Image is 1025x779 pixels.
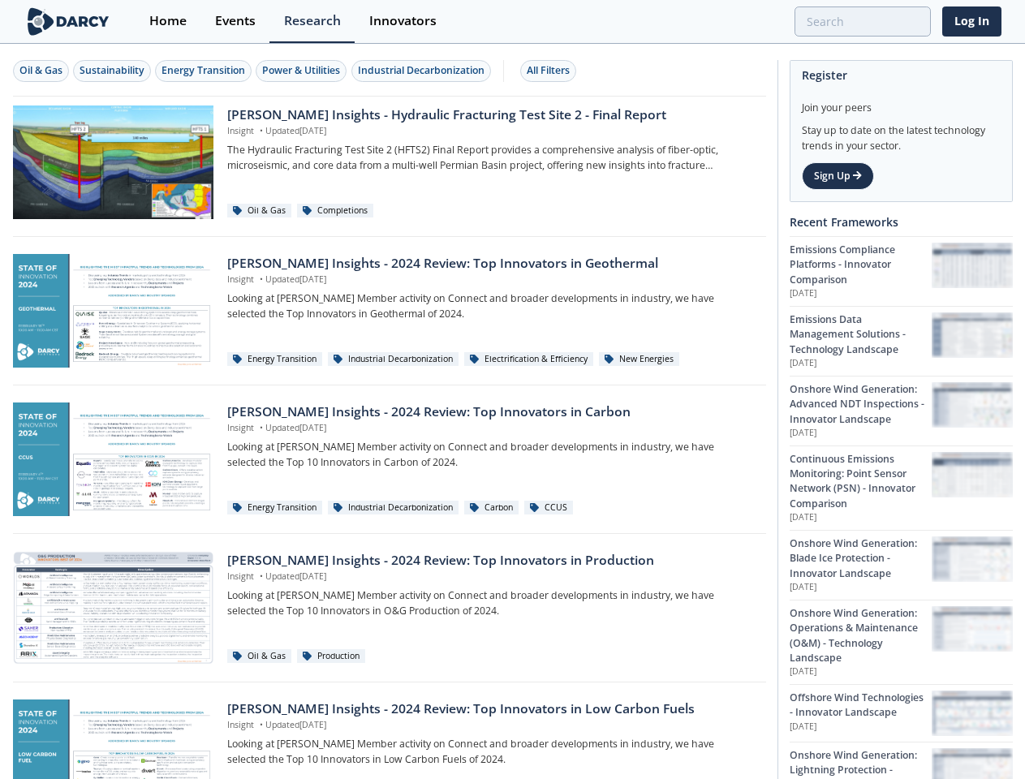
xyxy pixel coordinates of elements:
[227,143,754,173] p: The Hydraulic Fracturing Test Site 2 (HFTS2) Final Report provides a comprehensive analysis of fi...
[227,105,754,125] div: [PERSON_NAME] Insights - Hydraulic Fracturing Test Site 2 - Final Report
[227,501,322,515] div: Energy Transition
[942,6,1001,37] a: Log In
[790,382,932,427] div: Onshore Wind Generation: Advanced NDT Inspections - Innovator Landscape
[227,352,322,367] div: Energy Transition
[73,60,151,82] button: Sustainability
[13,551,766,665] a: Darcy Insights - 2024 Review: Top Innovators in Production preview [PERSON_NAME] Insights - 2024 ...
[149,15,187,28] div: Home
[790,511,932,524] p: [DATE]
[256,60,347,82] button: Power & Utilities
[790,536,932,581] div: Onshore Wind Generation: Blade Ice Protection - Innovator Landscape
[464,352,593,367] div: Electrification & Efficiency
[13,402,766,516] a: Darcy Insights - 2024 Review: Top Innovators in Carbon preview [PERSON_NAME] Insights - 2024 Revi...
[599,352,679,367] div: New Energies
[358,63,485,78] div: Industrial Decarbonization
[215,15,256,28] div: Events
[227,254,754,273] div: [PERSON_NAME] Insights - 2024 Review: Top Innovators in Geothermal
[227,125,754,138] p: Insight Updated [DATE]
[790,236,1013,306] a: Emissions Compliance Platforms - Innovator Comparison [DATE] Emissions Compliance Platforms - Inn...
[227,402,754,422] div: [PERSON_NAME] Insights - 2024 Review: Top Innovators in Carbon
[227,551,754,570] div: [PERSON_NAME] Insights - 2024 Review: Top Innovators in Production
[162,63,245,78] div: Energy Transition
[297,204,373,218] div: Completions
[19,63,62,78] div: Oil & Gas
[351,60,491,82] button: Industrial Decarbonization
[790,606,932,666] div: Onshore Wind Generation: Operations & Maintenance (O&M) - Technology Landscape
[790,445,1013,530] a: Continuous Emissions Monitoring: Point Sensor Network (PSN) - Innovator Comparison [DATE] Continu...
[256,273,265,285] span: •
[227,588,754,618] p: Looking at [PERSON_NAME] Member activity on Connect and broader developments in industry, we have...
[256,719,265,730] span: •
[790,684,1013,742] a: Offshore Wind Technologies - Innovator Landscape [DATE] Offshore Wind Technologies - Innovator La...
[328,501,459,515] div: Industrial Decarbonization
[527,63,570,78] div: All Filters
[790,376,1013,445] a: Onshore Wind Generation: Advanced NDT Inspections - Innovator Landscape [DATE] Onshore Wind Gener...
[256,422,265,433] span: •
[262,63,340,78] div: Power & Utilities
[284,15,341,28] div: Research
[13,105,766,219] a: Darcy Insights - Hydraulic Fracturing Test Site 2 - Final Report preview [PERSON_NAME] Insights -...
[297,649,365,664] div: Production
[227,719,754,732] p: Insight Updated [DATE]
[790,208,1013,236] div: Recent Frameworks
[802,162,874,190] a: Sign Up
[802,89,1001,115] div: Join your peers
[227,649,291,664] div: Oil & Gas
[80,63,144,78] div: Sustainability
[227,699,754,719] div: [PERSON_NAME] Insights - 2024 Review: Top Innovators in Low Carbon Fuels
[155,60,252,82] button: Energy Transition
[520,60,576,82] button: All Filters
[795,6,931,37] input: Advanced Search
[256,570,265,582] span: •
[24,7,113,36] img: logo-wide.svg
[328,352,459,367] div: Industrial Decarbonization
[13,254,766,368] a: Darcy Insights - 2024 Review: Top Innovators in Geothermal preview [PERSON_NAME] Insights - 2024 ...
[790,452,932,512] div: Continuous Emissions Monitoring: Point Sensor Network (PSN) - Innovator Comparison
[227,204,291,218] div: Oil & Gas
[790,312,932,357] div: Emissions Data Management Solutions - Technology Landscape
[227,737,754,767] p: Looking at [PERSON_NAME] Member activity on Connect and broader developments in industry, we have...
[790,427,932,440] p: [DATE]
[524,501,573,515] div: CCUS
[790,357,932,370] p: [DATE]
[790,600,1013,684] a: Onshore Wind Generation: Operations & Maintenance (O&M) - Technology Landscape [DATE] Onshore Win...
[227,440,754,470] p: Looking at [PERSON_NAME] Member activity on Connect and broader developments in industry, we have...
[790,691,932,721] div: Offshore Wind Technologies - Innovator Landscape
[227,570,754,583] p: Insight Updated [DATE]
[790,581,932,594] p: [DATE]
[227,422,754,435] p: Insight Updated [DATE]
[802,115,1001,153] div: Stay up to date on the latest technology trends in your sector.
[790,665,932,678] p: [DATE]
[790,306,1013,376] a: Emissions Data Management Solutions - Technology Landscape [DATE] Emissions Data Management Solut...
[227,291,754,321] p: Looking at [PERSON_NAME] Member activity on Connect and broader developments in industry, we have...
[464,501,519,515] div: Carbon
[256,125,265,136] span: •
[790,721,932,734] p: [DATE]
[227,273,754,286] p: Insight Updated [DATE]
[790,243,932,287] div: Emissions Compliance Platforms - Innovator Comparison
[790,287,932,300] p: [DATE]
[802,61,1001,89] div: Register
[13,60,69,82] button: Oil & Gas
[369,15,437,28] div: Innovators
[790,530,1013,600] a: Onshore Wind Generation: Blade Ice Protection - Innovator Landscape [DATE] Onshore Wind Generatio...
